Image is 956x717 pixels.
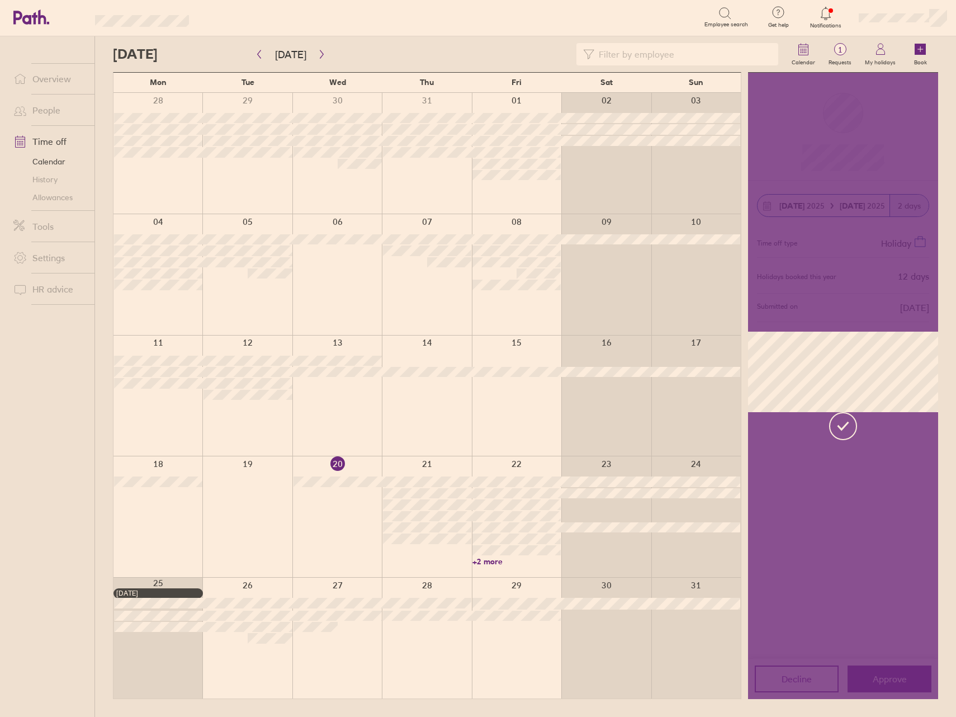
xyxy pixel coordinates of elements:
[760,22,797,29] span: Get help
[4,99,94,121] a: People
[219,12,248,22] div: Search
[822,45,858,54] span: 1
[4,171,94,188] a: History
[858,56,902,66] label: My holidays
[822,36,858,72] a: 1Requests
[689,78,703,87] span: Sun
[4,278,94,300] a: HR advice
[150,78,167,87] span: Mon
[594,44,772,65] input: Filter by employee
[4,215,94,238] a: Tools
[704,21,748,28] span: Employee search
[4,68,94,90] a: Overview
[858,36,902,72] a: My holidays
[785,56,822,66] label: Calendar
[808,22,844,29] span: Notifications
[116,589,200,597] div: [DATE]
[907,56,934,66] label: Book
[242,78,254,87] span: Tue
[808,6,844,29] a: Notifications
[4,247,94,269] a: Settings
[785,36,822,72] a: Calendar
[902,36,938,72] a: Book
[4,153,94,171] a: Calendar
[472,556,561,567] a: +2 more
[266,45,315,64] button: [DATE]
[329,78,346,87] span: Wed
[600,78,613,87] span: Sat
[420,78,434,87] span: Thu
[512,78,522,87] span: Fri
[822,56,858,66] label: Requests
[4,130,94,153] a: Time off
[4,188,94,206] a: Allowances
